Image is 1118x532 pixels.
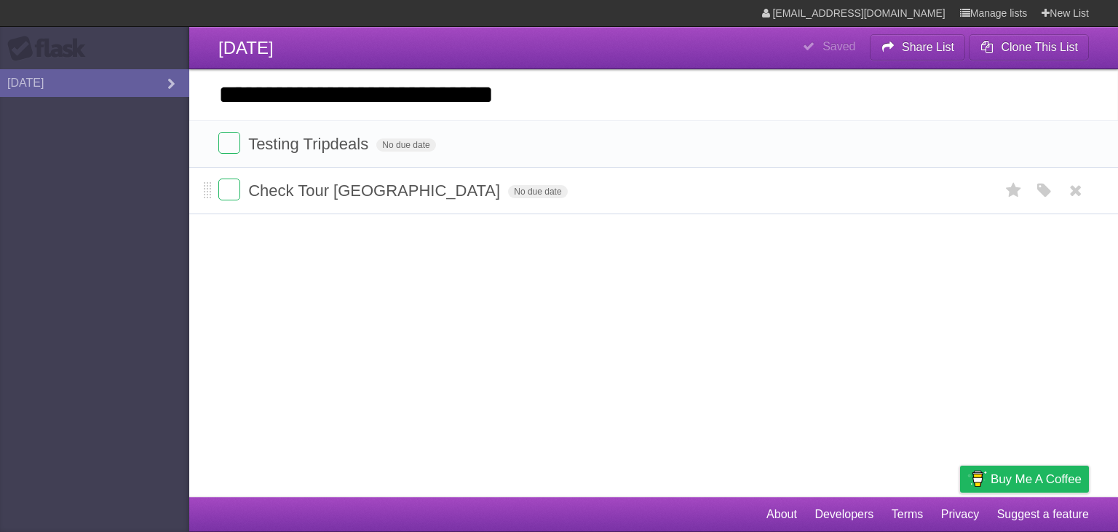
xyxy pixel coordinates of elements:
b: Saved [822,40,855,52]
span: Check Tour [GEOGRAPHIC_DATA] [248,181,504,200]
label: Done [218,132,240,154]
div: Flask [7,36,95,62]
img: Buy me a coffee [967,466,987,491]
span: Buy me a coffee [991,466,1082,492]
b: Clone This List [1001,41,1078,53]
span: No due date [508,185,567,198]
label: Done [218,179,240,200]
span: No due date [376,138,435,152]
a: Privacy [941,501,979,528]
span: [DATE] [218,38,274,58]
label: Star task [1000,179,1028,203]
a: Buy me a coffee [960,466,1089,493]
a: Suggest a feature [997,501,1089,528]
a: Terms [892,501,924,528]
button: Clone This List [969,34,1089,60]
a: About [766,501,797,528]
a: Developers [814,501,873,528]
span: Testing Tripdeals [248,135,372,153]
b: Share List [902,41,954,53]
button: Share List [870,34,966,60]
